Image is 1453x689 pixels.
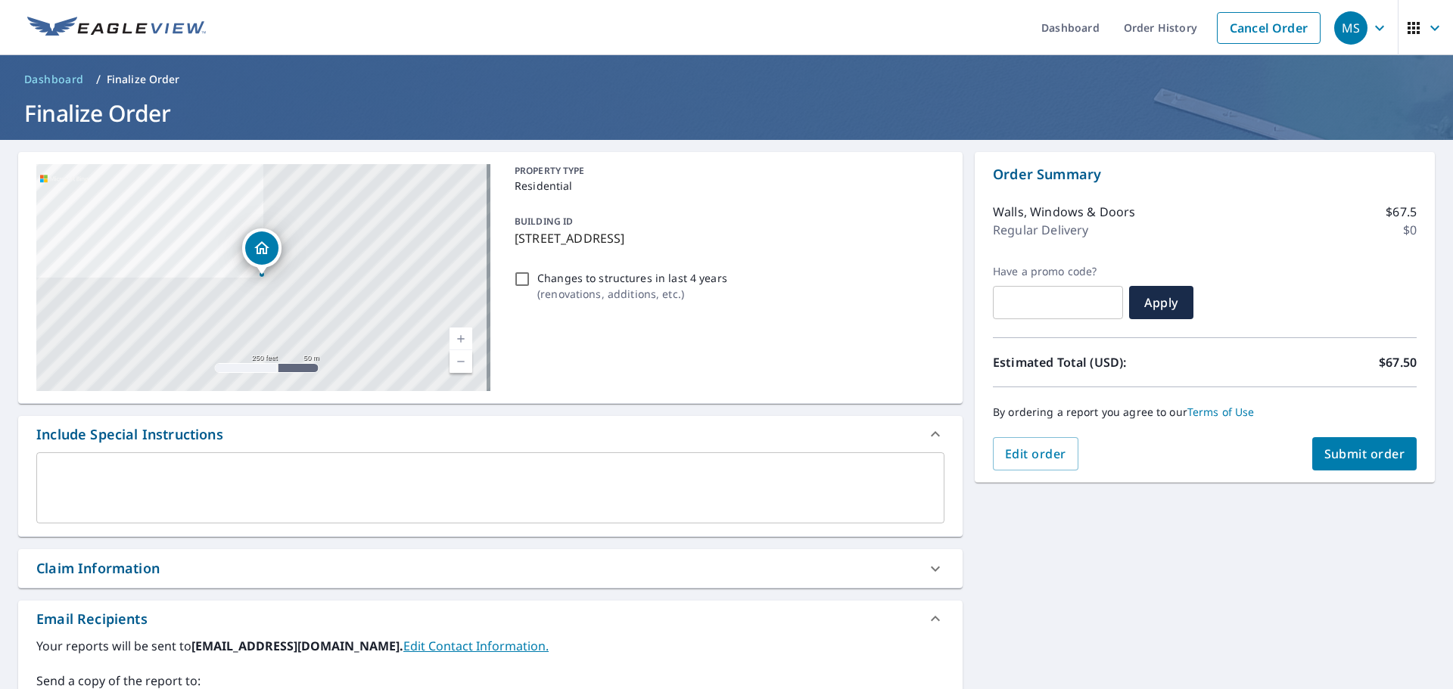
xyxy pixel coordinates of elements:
[1379,353,1417,371] p: $67.50
[1141,294,1181,311] span: Apply
[18,549,963,588] div: Claim Information
[1334,11,1367,45] div: MS
[18,416,963,452] div: Include Special Instructions
[36,609,148,629] div: Email Recipients
[993,353,1205,371] p: Estimated Total (USD):
[403,638,549,654] a: EditContactInfo
[993,265,1123,278] label: Have a promo code?
[1217,12,1321,44] a: Cancel Order
[1005,445,1066,462] span: Edit order
[993,164,1417,185] p: Order Summary
[1187,405,1255,419] a: Terms of Use
[515,229,938,247] p: [STREET_ADDRESS]
[450,350,472,373] a: Current Level 17, Zoom Out
[515,178,938,194] p: Residential
[36,637,944,655] label: Your reports will be sent to
[1129,286,1193,319] button: Apply
[537,286,727,302] p: ( renovations, additions, etc. )
[36,424,223,445] div: Include Special Instructions
[1312,437,1417,470] button: Submit order
[96,70,101,88] li: /
[1386,203,1417,221] p: $67.5
[18,67,1435,92] nav: breadcrumb
[993,203,1135,221] p: Walls, Windows & Doors
[993,221,1088,239] p: Regular Delivery
[24,72,84,87] span: Dashboard
[993,405,1417,419] p: By ordering a report you agree to our
[450,327,472,350] a: Current Level 17, Zoom In
[242,228,282,275] div: Dropped pin, building 1, Residential property, 6486 Glenstone Dr Imperial, MO 63052
[515,164,938,178] p: PROPERTY TYPE
[993,437,1078,470] button: Edit order
[27,17,206,39] img: EV Logo
[1324,445,1405,462] span: Submit order
[1403,221,1417,239] p: $0
[515,215,573,228] p: BUILDING ID
[36,558,160,579] div: Claim Information
[191,638,403,654] b: [EMAIL_ADDRESS][DOMAIN_NAME].
[537,270,727,286] p: Changes to structures in last 4 years
[18,67,90,92] a: Dashboard
[107,72,180,87] p: Finalize Order
[18,98,1435,129] h1: Finalize Order
[18,601,963,637] div: Email Recipients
